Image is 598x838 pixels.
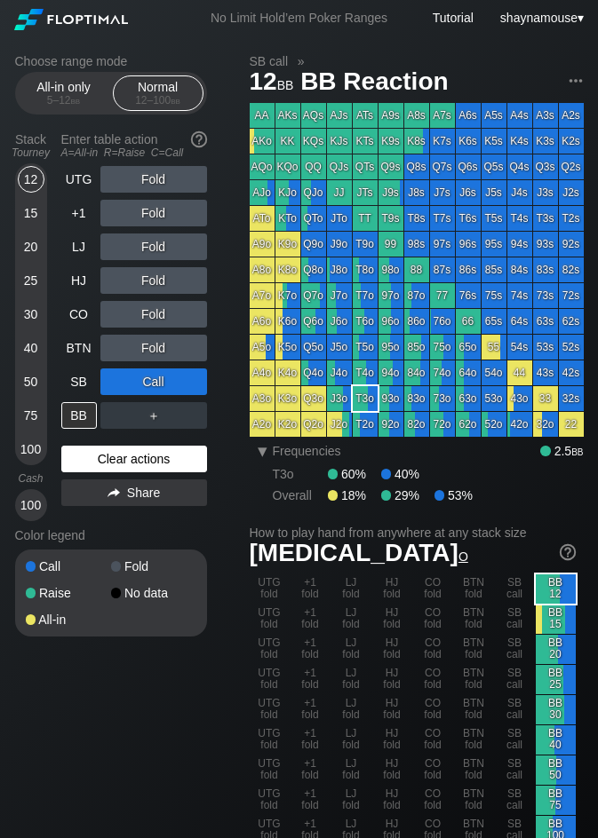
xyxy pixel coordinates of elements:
div: 65o [456,335,481,360]
div: 53o [482,386,506,411]
div: +1 fold [291,635,331,664]
span: bb [71,94,81,107]
div: 92o [379,412,403,437]
div: 96s [456,232,481,257]
div: A2o [250,412,275,437]
div: UTG fold [250,786,290,815]
div: K8o [275,257,300,282]
div: K7o [275,283,300,308]
div: SB call [495,725,535,755]
img: help.32db89a4.svg [189,130,209,149]
div: LJ fold [331,665,371,694]
div: A9o [250,232,275,257]
h2: How to play hand from anywhere at any stack size [250,526,576,540]
div: CO fold [413,725,453,755]
div: All-in [26,613,111,626]
div: 95o [379,335,403,360]
div: J3s [533,180,558,205]
div: Q3o [301,386,326,411]
div: 43s [533,360,558,385]
div: Color legend [15,521,207,549]
div: 33 [533,386,558,411]
div: J6s [456,180,481,205]
div: J7o [327,283,352,308]
div: Tourney [8,146,54,159]
div: 55 [482,335,506,360]
div: 54s [507,335,532,360]
div: KQs [301,129,326,154]
div: ▾ [496,8,586,28]
div: LJ fold [331,635,371,664]
div: 73o [430,386,455,411]
div: Fold [100,335,207,361]
div: 73s [533,283,558,308]
div: 42o [507,412,532,437]
div: J9o [327,232,352,257]
div: UTG fold [250,725,290,755]
div: BB 15 [536,605,576,634]
div: KJs [327,129,352,154]
div: T3o [353,386,378,411]
div: T9s [379,206,403,231]
span: o [458,545,468,565]
div: 87s [430,257,455,282]
div: 84o [404,360,429,385]
div: T7o [353,283,378,308]
div: A5o [250,335,275,360]
div: CO fold [413,755,453,785]
div: A6s [456,103,481,128]
div: A4o [250,360,275,385]
div: QJo [301,180,326,205]
div: No Limit Hold’em Poker Ranges [184,11,414,29]
div: CO fold [413,605,453,634]
div: Q3s [533,154,558,179]
div: K6s [456,129,481,154]
div: BB 25 [536,665,576,694]
div: Call [100,368,207,395]
div: LJ fold [331,755,371,785]
div: Fold [100,301,207,328]
div: T8s [404,206,429,231]
div: JTs [353,180,378,205]
div: K8s [404,129,429,154]
div: K2o [275,412,300,437]
div: 32o [533,412,558,437]
div: 85s [482,257,506,282]
div: 15 [18,200,44,226]
div: 98o [379,257,403,282]
div: QQ [301,154,326,179]
div: 88 [404,257,429,282]
div: 42s [559,360,584,385]
div: 93s [533,232,558,257]
div: CO fold [413,665,453,694]
img: Floptimal logo [14,9,128,30]
div: +1 fold [291,665,331,694]
div: KTo [275,206,300,231]
div: T4o [353,360,378,385]
div: AQs [301,103,326,128]
span: [MEDICAL_DATA] [250,539,468,566]
div: 86o [404,309,429,334]
div: 52o [482,412,506,437]
div: KJo [275,180,300,205]
div: 64o [456,360,481,385]
div: Q9o [301,232,326,257]
div: UTG fold [250,755,290,785]
div: BTN [61,335,97,361]
div: 75 [18,402,44,429]
div: 50 [18,368,44,395]
div: ATs [353,103,378,128]
div: Normal [117,76,199,110]
div: Stack [8,125,54,166]
div: CO fold [413,695,453,724]
div: QJs [327,154,352,179]
div: 75o [430,335,455,360]
img: help.32db89a4.svg [558,542,578,562]
div: UTG fold [250,695,290,724]
div: T3o [273,467,328,481]
div: 54o [482,360,506,385]
div: 63s [533,309,558,334]
div: HJ fold [372,665,412,694]
div: Q6o [301,309,326,334]
div: K3s [533,129,558,154]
